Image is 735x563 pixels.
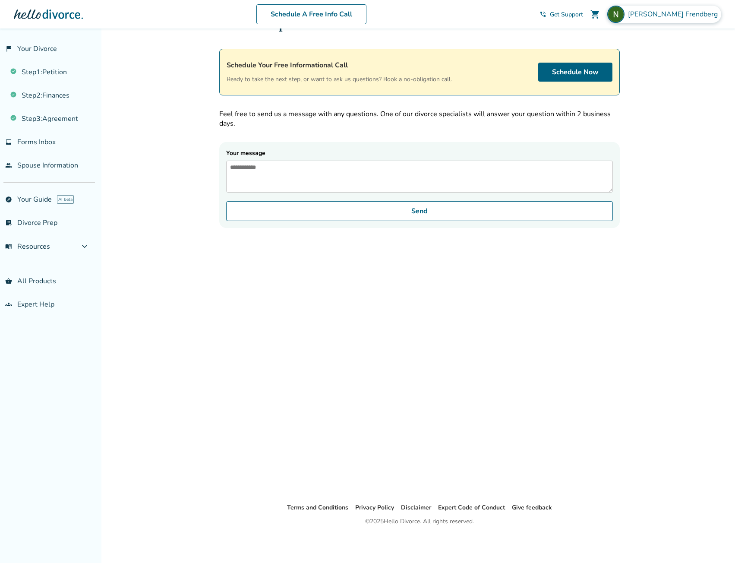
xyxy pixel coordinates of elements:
span: Get Support [550,10,583,19]
span: inbox [5,139,12,145]
a: Privacy Policy [355,503,394,512]
label: Your message [226,149,613,193]
div: © 2025 Hello Divorce. All rights reserved. [365,516,474,527]
a: Schedule Now [538,63,612,82]
h4: Schedule Your Free Informational Call [227,60,452,71]
span: phone_in_talk [539,11,546,18]
span: people [5,162,12,169]
span: expand_more [79,241,90,252]
span: explore [5,196,12,203]
span: menu_book [5,243,12,250]
a: Terms and Conditions [287,503,348,512]
span: Resources [5,242,50,251]
li: Disclaimer [401,503,431,513]
a: Schedule A Free Info Call [256,4,366,24]
span: shopping_cart [590,9,600,19]
div: Ready to take the next step, or want to ask us questions? Book a no-obligation call. [227,60,452,85]
button: Send [226,201,613,221]
span: groups [5,301,12,308]
li: Give feedback [512,503,552,513]
span: [PERSON_NAME] Frendberg [628,9,721,19]
span: shopping_basket [5,278,12,285]
span: Forms Inbox [17,137,56,147]
p: Feel free to send us a message with any questions. One of our divorce specialists will answer you... [219,109,620,128]
iframe: Chat Widget [542,216,735,563]
a: phone_in_talkGet Support [539,10,583,19]
textarea: Your message [226,161,613,193]
img: Neil Frendberg [607,6,625,23]
a: Expert Code of Conduct [438,503,505,512]
span: flag_2 [5,45,12,52]
span: AI beta [57,195,74,204]
span: list_alt_check [5,219,12,226]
